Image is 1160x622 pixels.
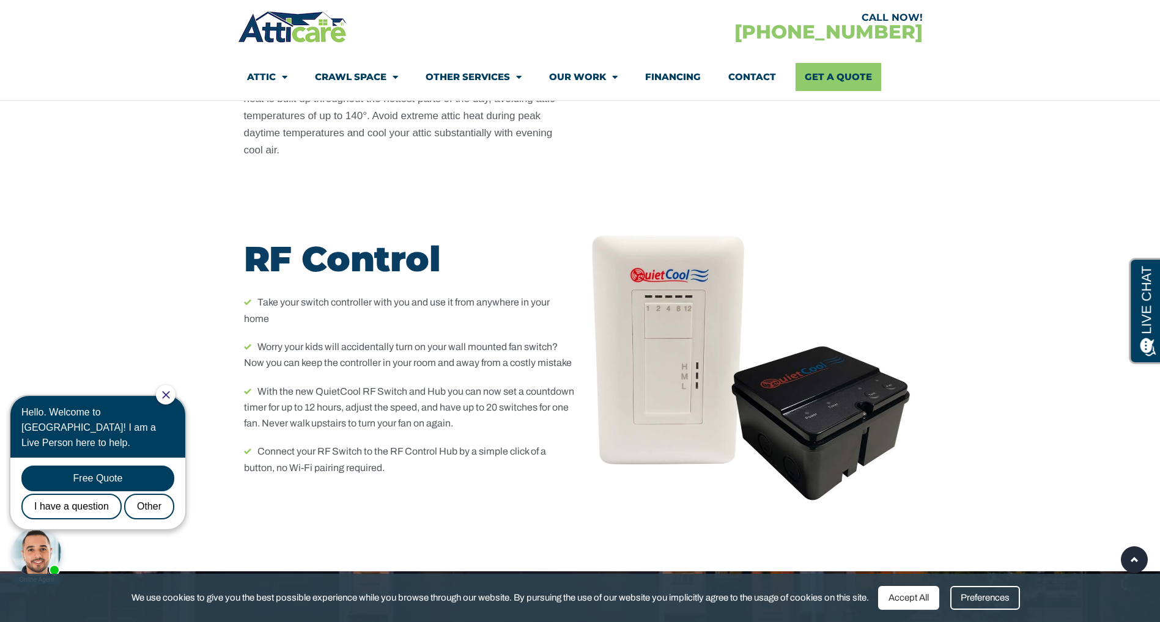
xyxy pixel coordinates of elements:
div: Accept All [878,586,939,610]
li: Take your switch controller with you and use it from anywhere in your home [244,295,574,327]
div: Preferences [950,586,1020,610]
span: We use cookies to give you the best possible experience while you browse through our website. By ... [131,590,869,606]
span: Opens a chat window [30,10,98,25]
li: With the new QuietCool RF Switch and Hub you can now set a countdown timer for up to 12 hours, ad... [244,384,574,432]
iframe: Chat Invitation [6,384,202,585]
a: Get A Quote [796,63,881,91]
li: Worry your kids will accidentally turn on your wall mounted fan switch? Now you can keep the cont... [244,339,574,371]
a: Our Work [549,63,618,91]
a: Contact [728,63,776,91]
nav: Menu [247,63,914,91]
a: Attic [247,63,287,91]
div: CALL NOW! [580,13,923,23]
a: Financing [645,63,701,91]
a: Crawl Space [315,63,398,91]
h2: RF Control [244,241,574,276]
a: Other Services [426,63,522,91]
li: Connect your RF Switch to the RF Control Hub by a simple click of a button, no Wi-Fi pairing requ... [244,444,574,476]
